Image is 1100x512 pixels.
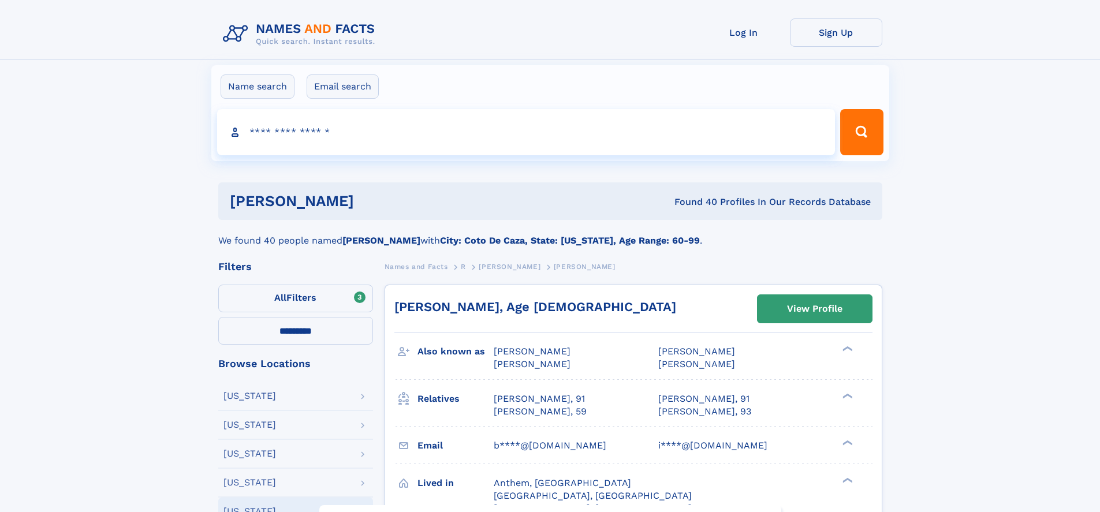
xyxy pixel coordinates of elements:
[840,345,853,353] div: ❯
[840,109,883,155] button: Search Button
[218,358,373,369] div: Browse Locations
[417,342,494,361] h3: Also known as
[223,449,276,458] div: [US_STATE]
[417,473,494,493] h3: Lived in
[417,436,494,455] h3: Email
[218,261,373,272] div: Filters
[698,18,790,47] a: Log In
[479,263,540,271] span: [PERSON_NAME]
[494,477,631,488] span: Anthem, [GEOGRAPHIC_DATA]
[494,490,692,501] span: [GEOGRAPHIC_DATA], [GEOGRAPHIC_DATA]
[787,296,842,322] div: View Profile
[223,420,276,429] div: [US_STATE]
[218,285,373,312] label: Filters
[223,391,276,401] div: [US_STATE]
[461,263,466,271] span: R
[758,295,872,323] a: View Profile
[494,346,570,357] span: [PERSON_NAME]
[394,300,676,314] a: [PERSON_NAME], Age [DEMOGRAPHIC_DATA]
[218,18,385,50] img: Logo Names and Facts
[221,74,294,99] label: Name search
[230,194,514,208] h1: [PERSON_NAME]
[494,405,587,418] a: [PERSON_NAME], 59
[217,109,836,155] input: search input
[840,439,853,446] div: ❯
[514,196,871,208] div: Found 40 Profiles In Our Records Database
[790,18,882,47] a: Sign Up
[218,220,882,248] div: We found 40 people named with .
[307,74,379,99] label: Email search
[494,358,570,369] span: [PERSON_NAME]
[342,235,420,246] b: [PERSON_NAME]
[494,393,585,405] a: [PERSON_NAME], 91
[554,263,616,271] span: [PERSON_NAME]
[658,405,751,418] a: [PERSON_NAME], 93
[658,358,735,369] span: [PERSON_NAME]
[479,259,540,274] a: [PERSON_NAME]
[658,346,735,357] span: [PERSON_NAME]
[658,393,750,405] a: [PERSON_NAME], 91
[274,292,286,303] span: All
[840,476,853,484] div: ❯
[385,259,448,274] a: Names and Facts
[440,235,700,246] b: City: Coto De Caza, State: [US_STATE], Age Range: 60-99
[840,392,853,399] div: ❯
[417,389,494,409] h3: Relatives
[461,259,466,274] a: R
[223,478,276,487] div: [US_STATE]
